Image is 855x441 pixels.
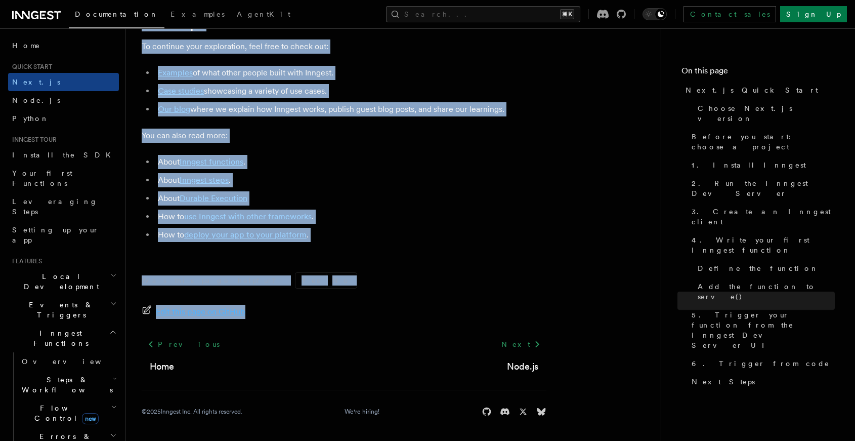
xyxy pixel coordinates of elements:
[142,335,225,353] a: Previous
[180,193,247,203] a: Durable Execution
[231,3,296,27] a: AgentKit
[295,273,326,288] button: Yes
[681,81,835,99] a: Next.js Quick Start
[155,66,546,80] li: of what other people built with Inngest.
[155,173,546,187] li: About .
[692,310,835,350] span: 5. Trigger your function from the Inngest Dev Server UI
[8,146,119,164] a: Install the SDK
[164,3,231,27] a: Examples
[386,6,580,22] button: Search...⌘K
[698,103,835,124] span: Choose Next.js version
[18,375,113,395] span: Steps & Workflows
[507,359,538,374] a: Node.js
[8,192,119,221] a: Leveraging Steps
[180,175,229,185] a: Inngest steps
[694,259,835,277] a: Define the function
[170,10,225,18] span: Examples
[12,197,98,216] span: Leveraging Steps
[12,96,60,104] span: Node.js
[156,305,245,319] span: Edit this page on GitHub
[142,275,283,286] p: Was this page helpful?
[142,129,546,143] p: You can also read more:
[694,277,835,306] a: Add the function to serve()
[158,68,193,77] a: Examples
[8,109,119,128] a: Python
[155,84,546,98] li: showcasing a variety of use cases.
[22,357,126,366] span: Overview
[692,160,806,170] span: 1. Install Inngest
[184,230,307,239] a: deploy your app to your platform
[237,10,290,18] span: AgentKit
[8,257,42,265] span: Features
[8,324,119,352] button: Inngest Functions
[780,6,847,22] a: Sign Up
[692,377,755,387] span: Next Steps
[82,413,99,424] span: new
[688,203,835,231] a: 3. Create an Inngest client
[8,91,119,109] a: Node.js
[326,273,357,288] button: No
[686,85,818,95] span: Next.js Quick Start
[155,210,546,224] li: How to .
[8,267,119,296] button: Local Development
[688,231,835,259] a: 4. Write your first Inngest function
[69,3,164,28] a: Documentation
[688,373,835,391] a: Next Steps
[155,155,546,169] li: About .
[8,136,57,144] span: Inngest tour
[8,271,110,292] span: Local Development
[8,221,119,249] a: Setting up your app
[8,36,119,55] a: Home
[75,10,158,18] span: Documentation
[155,191,546,206] li: About
[688,306,835,354] a: 5. Trigger your function from the Inngest Dev Server UI
[12,78,60,86] span: Next.js
[158,104,190,114] a: Our blog
[694,99,835,128] a: Choose Next.js version
[18,403,111,423] span: Flow Control
[8,300,110,320] span: Events & Triggers
[142,305,245,319] a: Edit this page on GitHub
[142,408,242,416] div: © 2025 Inngest Inc. All rights reserved.
[560,9,574,19] kbd: ⌘K
[692,132,835,152] span: Before you start: choose a project
[698,282,835,302] span: Add the function to serve()
[18,399,119,427] button: Flow Controlnew
[8,63,52,71] span: Quick start
[495,335,546,353] a: Next
[184,212,312,221] a: use Inngest with other frameworks
[683,6,776,22] a: Contact sales
[8,296,119,324] button: Events & Triggers
[12,41,40,51] span: Home
[688,354,835,373] a: 6. Trigger from code
[698,263,819,273] span: Define the function
[12,114,49,123] span: Python
[12,169,72,187] span: Your first Functions
[345,408,379,416] a: We're hiring!
[155,102,546,116] li: where we explain how Inngest works, publish guest blog posts, and share our learnings.
[643,8,667,20] button: Toggle dark mode
[8,73,119,91] a: Next.js
[180,157,243,167] a: Inngest functions
[142,39,546,54] p: To continue your exploration, feel free to check out:
[692,358,830,369] span: 6. Trigger from code
[688,128,835,156] a: Before you start: choose a project
[692,178,835,198] span: 2. Run the Inngest Dev Server
[12,151,117,159] span: Install the SDK
[8,164,119,192] a: Your first Functions
[155,228,546,242] li: How to .
[18,352,119,371] a: Overview
[688,174,835,203] a: 2. Run the Inngest Dev Server
[688,156,835,174] a: 1. Install Inngest
[8,328,109,348] span: Inngest Functions
[18,371,119,399] button: Steps & Workflows
[692,235,835,255] span: 4. Write your first Inngest function
[12,226,99,244] span: Setting up your app
[158,86,204,96] a: Case studies
[692,207,835,227] span: 3. Create an Inngest client
[150,359,174,374] a: Home
[681,65,835,81] h4: On this page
